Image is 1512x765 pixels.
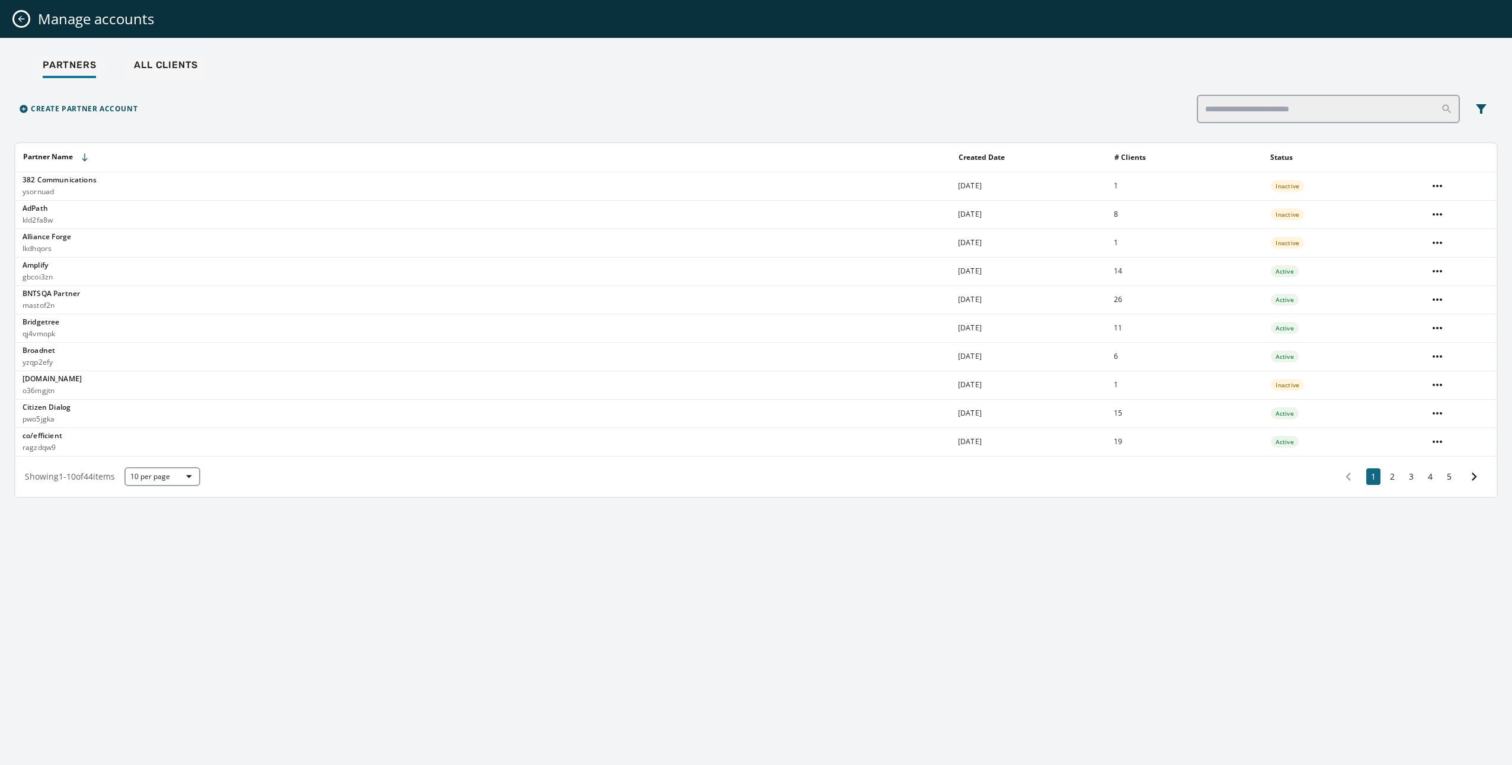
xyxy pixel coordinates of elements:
button: Amplify actions menu [1425,259,1449,283]
p: Citizen Dialog [23,403,950,412]
div: Active [1271,322,1299,334]
button: 1 [1366,468,1380,485]
td: [DATE] [951,257,1107,285]
p: co/efficient [23,431,950,441]
div: Inactive [1271,379,1304,391]
p: 382 Communications [23,175,950,185]
button: Sort by [object Object] [1110,148,1151,167]
button: Citizen Dialog actions menu [1425,401,1449,425]
p: [DOMAIN_NAME] [23,374,950,384]
p: pwo5jgka [23,414,950,424]
button: Sort by [object Object] [1266,148,1298,167]
button: 10 per page [124,467,200,486]
div: Active [1271,351,1299,362]
p: mastof2n [23,301,950,310]
p: Bridgetree [23,317,950,327]
div: Inactive [1271,180,1304,192]
td: [DATE] [951,427,1107,456]
td: [DATE] [951,285,1107,314]
p: Broadnet [23,346,950,355]
p: gbcoi3zn [23,272,950,282]
td: [DATE] [951,172,1107,200]
button: Create partner account [14,99,142,118]
button: co/efficient actions menu [1425,430,1449,454]
span: Showing 1 - 10 of 44 items [25,471,115,482]
td: 6 [1107,342,1263,371]
div: Active [1271,436,1299,448]
button: Sort by [object Object] [954,148,1010,167]
button: Filters menu [1469,97,1493,121]
p: kld2fa8w [23,216,950,225]
td: [DATE] [951,314,1107,342]
p: ragzdqw9 [23,443,950,452]
button: Broadnet actions menu [1425,345,1449,368]
td: 15 [1107,399,1263,427]
td: [DATE] [951,342,1107,371]
span: Create Partner Account [31,104,137,114]
button: Alliance Forge actions menu [1425,231,1449,255]
button: Bridgetree actions menu [1425,316,1449,340]
td: 1 [1107,371,1263,399]
td: 11 [1107,314,1263,342]
td: [DATE] [951,399,1107,427]
td: 19 [1107,427,1263,456]
button: 3 [1404,468,1418,485]
td: [DATE] [951,200,1107,229]
button: BNTSQA Partner actions menu [1425,288,1449,311]
div: Active [1271,265,1299,277]
button: Broadnet.me actions menu [1425,373,1449,397]
p: AdPath [23,204,950,213]
button: AdPath actions menu [1425,202,1449,226]
span: 10 per page [130,472,194,481]
td: [DATE] [951,229,1107,257]
div: Inactive [1271,208,1304,220]
button: Sort by [object Object] [18,147,94,167]
span: Partners [43,59,96,71]
div: Active [1271,407,1299,419]
button: 4 [1423,468,1437,485]
p: yzqp2efy [23,358,950,367]
p: o36mgjtn [23,386,950,396]
p: lkdhqors [23,244,950,253]
button: 5 [1442,468,1456,485]
p: BNTSQA Partner [23,289,950,298]
p: Amplify [23,261,950,270]
p: ysornuad [23,187,950,197]
td: 26 [1107,285,1263,314]
button: 2 [1385,468,1399,485]
td: [DATE] [951,371,1107,399]
a: Partners [33,53,105,81]
div: Active [1271,294,1299,306]
p: Alliance Forge [23,232,950,242]
td: 8 [1107,200,1263,229]
td: 14 [1107,257,1263,285]
span: All Clients [134,59,198,71]
span: Manage accounts [38,9,154,28]
a: All Clients [124,53,207,81]
p: qj4vmopk [23,329,950,339]
td: 1 [1107,172,1263,200]
td: 1 [1107,229,1263,257]
button: 382 Communications actions menu [1425,174,1449,198]
div: Inactive [1271,237,1304,249]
